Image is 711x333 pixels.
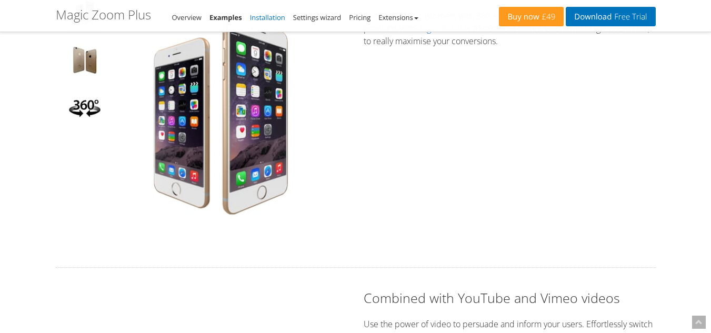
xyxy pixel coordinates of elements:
h1: Magic Zoom Plus [56,8,151,22]
span: Free Trial [612,13,647,21]
a: Buy now£49 [499,7,564,26]
span: £49 [539,13,556,21]
a: Pricing [349,13,370,22]
a: Extensions [378,13,418,22]
a: Installation [250,13,285,22]
a: DownloadFree Trial [566,7,655,26]
a: Settings wizard [293,13,342,22]
a: Examples [209,13,242,22]
a: Overview [172,13,202,22]
h2: Combined with YouTube and Vimeo videos [364,289,656,307]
